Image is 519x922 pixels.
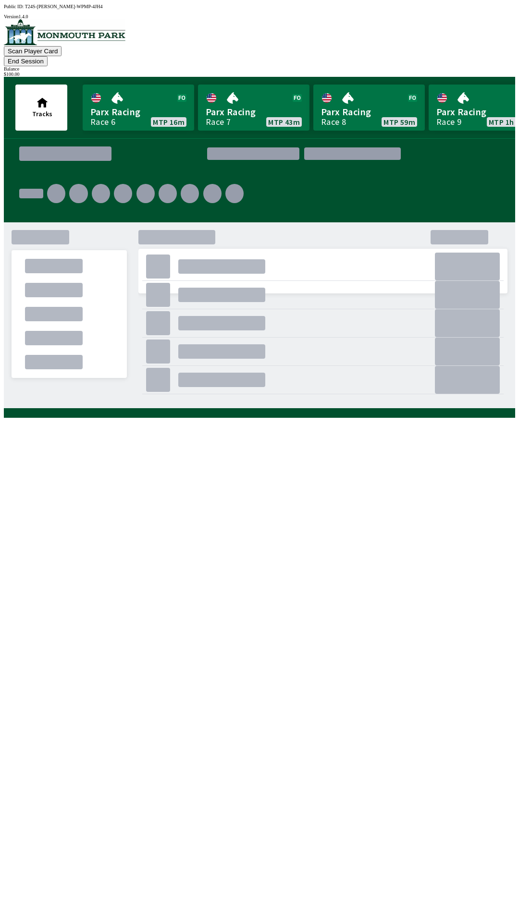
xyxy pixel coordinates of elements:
[4,19,125,45] img: venue logo
[25,331,83,345] div: .
[19,189,43,198] div: .
[146,368,170,392] div: .
[321,118,346,126] div: Race 8
[435,281,500,309] div: .
[146,255,170,279] div: .
[203,184,222,203] div: .
[114,184,132,203] div: .
[435,338,500,365] div: .
[435,309,500,337] div: .
[12,230,69,244] div: .
[178,373,265,387] div: .
[178,344,265,359] div: .
[25,355,83,369] div: .
[92,184,110,203] div: .
[321,106,417,118] span: Parx Racing
[206,118,231,126] div: Race 7
[146,340,170,364] div: .
[83,85,194,131] a: Parx RacingRace 6MTP 16m
[313,85,425,131] a: Parx RacingRace 8MTP 59m
[4,14,515,19] div: Version 1.4.0
[69,184,87,203] div: .
[206,106,302,118] span: Parx Racing
[181,184,199,203] div: .
[435,366,500,394] div: .
[159,184,177,203] div: .
[146,311,170,335] div: .
[153,118,185,126] span: MTP 16m
[383,118,415,126] span: MTP 59m
[268,118,300,126] span: MTP 43m
[25,283,83,297] div: .
[25,4,103,9] span: T24S-[PERSON_NAME]-WPMP-4JH4
[146,283,170,307] div: .
[4,72,515,77] div: $ 100.00
[435,253,500,280] div: .
[15,85,67,131] button: Tracks
[178,316,265,330] div: .
[4,56,48,66] button: End Session
[225,184,244,203] div: .
[4,4,515,9] div: Public ID:
[406,150,500,158] div: .
[4,46,62,56] button: Scan Player Card
[47,184,65,203] div: .
[198,85,309,131] a: Parx RacingRace 7MTP 43m
[138,303,507,409] div: .
[436,118,461,126] div: Race 9
[178,259,265,274] div: .
[90,118,115,126] div: Race 6
[178,288,265,302] div: .
[136,184,155,203] div: .
[4,66,515,72] div: Balance
[32,109,52,118] span: Tracks
[25,259,83,273] div: .
[90,106,186,118] span: Parx Racing
[247,180,500,228] div: .
[25,307,83,321] div: .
